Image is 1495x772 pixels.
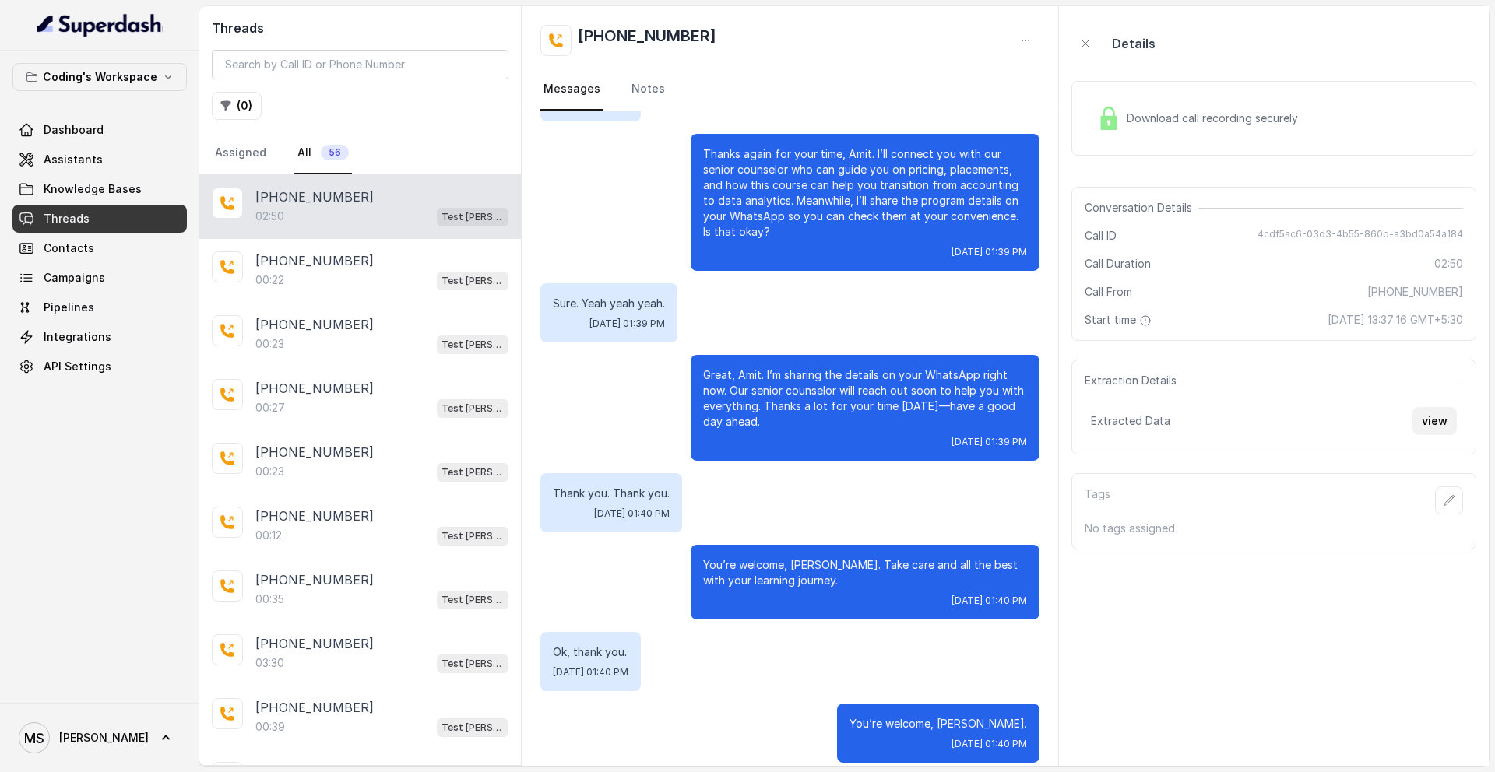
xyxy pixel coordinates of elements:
p: [PHONE_NUMBER] [255,507,374,525]
nav: Tabs [540,68,1039,111]
span: Start time [1085,312,1155,328]
p: 00:35 [255,591,284,607]
p: You’re welcome, [PERSON_NAME]. Take care and all the best with your learning journey. [703,557,1027,588]
a: Knowledge Bases [12,175,187,203]
p: 00:22 [255,272,284,288]
p: Test [PERSON_NAME] [441,592,504,608]
p: Test [PERSON_NAME] [441,528,504,544]
span: Call ID [1085,228,1117,244]
span: [DATE] 01:39 PM [952,246,1027,258]
img: light.svg [37,12,163,37]
a: Campaigns [12,264,187,292]
span: Pipelines [44,300,94,315]
nav: Tabs [212,132,508,174]
span: Knowledge Bases [44,181,142,197]
p: 00:23 [255,464,284,479]
span: [DATE] 01:40 PM [952,595,1027,607]
span: Integrations [44,329,111,345]
p: No tags assigned [1085,521,1463,536]
span: Conversation Details [1085,200,1198,216]
button: view [1412,407,1457,435]
a: Assigned [212,132,269,174]
text: MS [24,730,44,746]
h2: Threads [212,19,508,37]
p: Test [PERSON_NAME] [441,656,504,672]
p: Test [PERSON_NAME] [441,401,504,416]
a: Integrations [12,323,187,351]
span: 56 [321,145,349,160]
a: Assistants [12,146,187,174]
p: Test [PERSON_NAME] [441,337,504,353]
span: Call From [1085,284,1132,300]
p: Test [PERSON_NAME] [441,465,504,480]
p: [PHONE_NUMBER] [255,570,374,589]
a: All56 [294,132,352,174]
img: Lock Icon [1097,107,1120,130]
span: 02:50 [1434,256,1463,272]
span: Threads [44,211,90,226]
span: API Settings [44,359,111,374]
p: Sure. Yeah yeah yeah. [553,296,665,311]
span: [PHONE_NUMBER] [1367,284,1463,300]
p: Test [PERSON_NAME] [441,209,504,225]
p: Great, Amit. I’m sharing the details on your WhatsApp right now. Our senior counselor will reach ... [703,367,1027,430]
a: Notes [628,68,668,111]
span: [DATE] 01:40 PM [553,666,628,679]
p: Test [PERSON_NAME] [441,273,504,289]
p: [PHONE_NUMBER] [255,188,374,206]
button: Coding's Workspace [12,63,187,91]
p: [PHONE_NUMBER] [255,379,374,398]
p: Thanks again for your time, Amit. I’ll connect you with our senior counselor who can guide you on... [703,146,1027,240]
p: Test [PERSON_NAME] [441,720,504,735]
span: Contacts [44,240,94,256]
span: Extracted Data [1091,413,1170,429]
p: You’re welcome, [PERSON_NAME]. [850,716,1027,732]
input: Search by Call ID or Phone Number [212,50,508,79]
a: Messages [540,68,603,111]
p: Coding's Workspace [43,68,157,86]
span: [DATE] 13:37:16 GMT+5:30 [1328,312,1463,328]
p: [PHONE_NUMBER] [255,634,374,653]
p: [PHONE_NUMBER] [255,251,374,270]
span: Extraction Details [1085,373,1183,388]
span: [DATE] 01:39 PM [952,436,1027,448]
p: Details [1112,34,1156,53]
span: Call Duration [1085,256,1151,272]
a: Contacts [12,234,187,262]
p: [PHONE_NUMBER] [255,443,374,461]
span: Assistants [44,152,103,167]
p: 02:50 [255,209,284,224]
p: 00:27 [255,400,285,416]
p: Ok, thank you. [553,644,628,660]
p: 00:23 [255,336,284,352]
p: [PHONE_NUMBER] [255,315,374,334]
span: Dashboard [44,122,104,138]
p: 00:39 [255,719,285,735]
span: 4cdf5ac6-03d3-4b55-860b-a3bd0a54a184 [1258,228,1463,244]
p: 00:12 [255,528,282,543]
p: Tags [1085,486,1110,514]
p: 03:30 [255,655,284,671]
span: [PERSON_NAME] [59,730,149,746]
h2: [PHONE_NUMBER] [578,25,716,56]
a: Dashboard [12,116,187,144]
a: [PERSON_NAME] [12,716,187,760]
span: [DATE] 01:40 PM [594,507,670,520]
a: Pipelines [12,293,187,321]
a: API Settings [12,353,187,381]
span: Download call recording securely [1127,111,1304,126]
span: [DATE] 01:40 PM [952,738,1027,750]
p: Thank you. Thank you. [553,486,670,501]
p: [PHONE_NUMBER] [255,698,374,717]
a: Threads [12,205,187,233]
span: [DATE] 01:39 PM [589,318,665,330]
span: Campaigns [44,270,105,286]
button: (0) [212,92,262,120]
